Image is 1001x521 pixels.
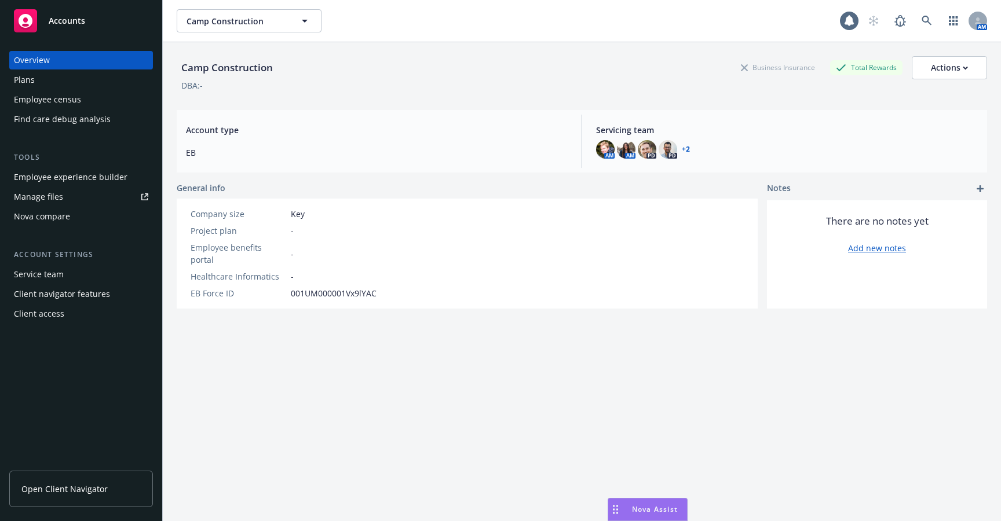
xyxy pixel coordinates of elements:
[9,249,153,260] div: Account settings
[889,9,912,32] a: Report a Bug
[617,140,635,159] img: photo
[186,124,568,136] span: Account type
[14,207,70,226] div: Nova compare
[291,225,294,237] span: -
[291,287,377,299] span: 001UM000001Vx9lYAC
[191,225,286,237] div: Project plan
[9,71,153,89] a: Plans
[14,285,110,303] div: Client navigator features
[9,110,153,129] a: Find care debug analysis
[682,146,690,153] a: +2
[14,71,35,89] div: Plans
[191,270,286,282] div: Healthcare Informatics
[9,5,153,37] a: Accounts
[9,207,153,226] a: Nova compare
[14,168,127,186] div: Employee experience builder
[735,60,821,75] div: Business Insurance
[14,265,64,284] div: Service team
[14,304,64,323] div: Client access
[191,287,286,299] div: EB Force ID
[177,60,277,75] div: Camp Construction
[291,270,294,282] span: -
[291,248,294,260] span: -
[9,265,153,284] a: Service team
[186,146,568,159] span: EB
[862,9,885,32] a: Start snowing
[181,79,203,91] div: DBA: -
[632,504,678,514] span: Nova Assist
[177,182,225,194] span: General info
[14,51,50,69] div: Overview
[767,182,791,196] span: Notes
[14,110,111,129] div: Find care debug analysis
[638,140,656,159] img: photo
[9,51,153,69] a: Overview
[191,241,286,266] div: Employee benefits portal
[596,140,615,159] img: photo
[191,208,286,220] div: Company size
[830,60,903,75] div: Total Rewards
[912,56,987,79] button: Actions
[14,188,63,206] div: Manage files
[608,498,623,520] div: Drag to move
[596,124,978,136] span: Servicing team
[21,483,108,495] span: Open Client Navigator
[826,214,929,228] span: There are no notes yet
[9,152,153,163] div: Tools
[9,188,153,206] a: Manage files
[659,140,677,159] img: photo
[973,182,987,196] a: add
[177,9,322,32] button: Camp Construction
[14,90,81,109] div: Employee census
[9,285,153,303] a: Client navigator features
[608,498,688,521] button: Nova Assist
[915,9,938,32] a: Search
[9,90,153,109] a: Employee census
[187,15,287,27] span: Camp Construction
[49,16,85,25] span: Accounts
[291,208,305,220] span: Key
[931,57,968,79] div: Actions
[9,168,153,186] a: Employee experience builder
[942,9,965,32] a: Switch app
[848,242,906,254] a: Add new notes
[9,304,153,323] a: Client access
